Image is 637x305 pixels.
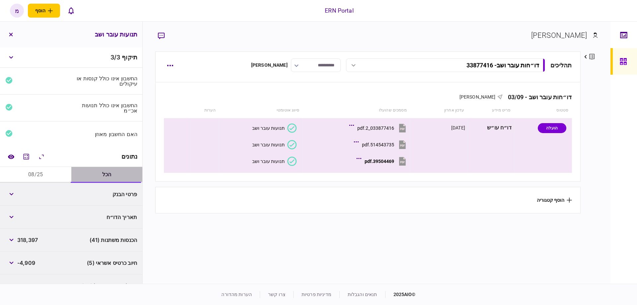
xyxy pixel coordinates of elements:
div: נתונים [121,153,137,160]
div: דו״חות עובר ושב - 33877416 [466,62,539,69]
a: תנאים והגבלות [348,292,377,297]
div: [PERSON_NAME] [531,30,587,41]
span: -4,909 [17,259,35,267]
button: הרחב\כווץ הכל [35,151,47,163]
span: חיוב כרטיס אשראי (5) [87,259,137,267]
h3: תנועות עובר ושב [95,32,137,38]
button: 033877416_2.pdf [351,120,407,135]
span: -247,000 [17,282,42,290]
button: דו״חות עובר ושב- 33877416 [346,58,545,72]
span: פעולות בסכום עגול (29) [82,282,137,290]
a: מדיניות פרטיות [302,292,331,297]
th: סיווג אוטומטי [219,103,303,118]
button: מ [10,4,24,18]
div: תנועות עובר ושב [252,125,285,131]
div: © 2025 AIO [385,291,416,298]
div: החשבון אינו כולל קנסות או עיקולים [74,76,138,86]
th: פריט מידע [467,103,514,118]
button: 39504469.pdf [358,154,407,169]
th: עדכון אחרון [410,103,468,118]
a: צרו קשר [268,292,285,297]
th: הערות [190,103,219,118]
button: מחשבון [20,151,32,163]
a: הערות מהדורה [221,292,252,297]
div: דו״ח עו״ש [470,120,512,135]
div: [PERSON_NAME] [251,62,288,69]
div: ERN Portal [325,6,353,15]
div: פרטי הבנק [74,191,137,197]
span: 318,397 [17,236,38,244]
div: תהליכים [550,61,572,70]
div: דו״חות עובר ושב - 03/09 [503,94,572,101]
th: סטטוס [514,103,572,118]
span: הכנסות משתנות (41) [90,236,137,244]
div: 514543735.pdf [362,142,394,147]
div: תנועות עובר ושב [252,142,285,147]
button: תנועות עובר ושב [252,123,297,133]
div: תאריך הדו״ח [74,214,137,220]
button: פתח תפריט להוספת לקוח [28,4,60,18]
span: [PERSON_NAME] [460,94,496,100]
div: [DATE] [451,124,465,131]
button: תנועות עובר ושב [252,140,297,149]
div: 033877416_2.pdf [357,125,394,131]
button: תנועות עובר ושב [252,157,297,166]
span: תיקוף [122,54,137,61]
button: 514543735.pdf [355,137,407,152]
th: מסמכים שהועלו [303,103,410,118]
a: השוואה למסמך [5,151,17,163]
button: הכל [71,167,143,183]
button: פתח רשימת התראות [64,4,78,18]
div: החשבון אינו כולל תנועות אכ״מ [74,103,138,113]
div: 39504469.pdf [365,159,394,164]
span: 3 / 3 [110,54,120,61]
div: הועלה [538,123,566,133]
div: האם החשבון מאוזן [74,131,138,137]
div: תנועות עובר ושב [252,159,285,164]
button: הוסף קטגוריה [537,197,572,203]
